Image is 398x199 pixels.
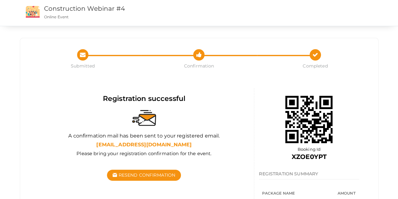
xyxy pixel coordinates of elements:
span: Completed [257,63,373,69]
img: 68aa896246e0fb000193f479 [277,88,340,151]
b: XZOE0YPT [292,153,327,161]
span: Confirmation [141,63,257,69]
span: Resend Confirmation [119,172,176,178]
div: Registration successful [39,94,249,103]
label: Please bring your registration confirmation for the event. [76,150,211,157]
b: [EMAIL_ADDRESS][DOMAIN_NAME] [96,142,192,148]
img: sent-email.svg [132,110,156,126]
span: REGISTRATION SUMMARY [259,171,318,177]
p: Online Event [44,14,243,20]
label: A confirmation mail has been sent to your registered email. [68,132,220,140]
span: Booking Id [298,147,321,152]
a: Construction Webinar #4 [44,5,125,12]
img: event2.png [26,6,40,18]
button: Resend Confirmation [107,170,181,181]
span: Submitted [25,63,141,69]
